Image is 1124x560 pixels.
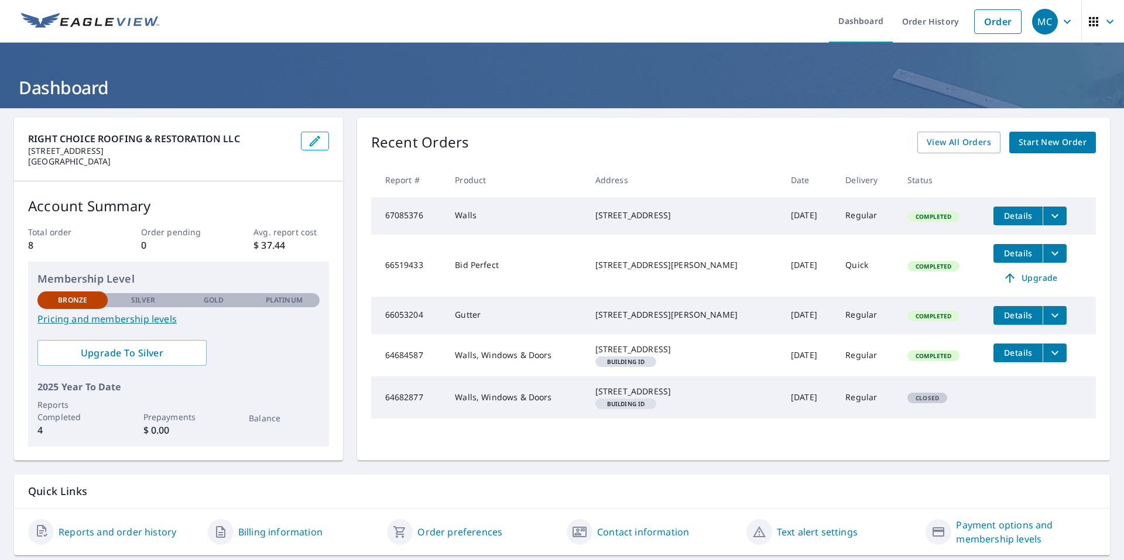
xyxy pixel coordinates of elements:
[927,135,991,150] span: View All Orders
[974,9,1022,34] a: Order
[371,376,446,418] td: 64682877
[993,269,1067,287] a: Upgrade
[909,212,958,221] span: Completed
[266,295,303,305] p: Platinum
[595,386,772,397] div: [STREET_ADDRESS]
[782,376,836,418] td: [DATE]
[371,163,446,197] th: Report #
[371,132,470,153] p: Recent Orders
[917,132,1000,153] a: View All Orders
[1000,310,1036,321] span: Details
[898,163,984,197] th: Status
[28,132,292,146] p: RIGHT CHOICE ROOFING & RESTORATION LLC
[836,334,898,376] td: Regular
[58,295,87,305] p: Bronze
[37,340,207,366] a: Upgrade To Silver
[28,156,292,167] p: [GEOGRAPHIC_DATA]
[1043,306,1067,325] button: filesDropdownBtn-66053204
[597,525,689,539] a: Contact information
[836,297,898,334] td: Regular
[909,262,958,270] span: Completed
[446,163,585,197] th: Product
[28,226,103,238] p: Total order
[28,195,329,217] p: Account Summary
[777,525,858,539] a: Text alert settings
[1019,135,1087,150] span: Start New Order
[993,306,1043,325] button: detailsBtn-66053204
[836,197,898,235] td: Regular
[586,163,782,197] th: Address
[238,525,323,539] a: Billing information
[595,259,772,271] div: [STREET_ADDRESS][PERSON_NAME]
[956,518,1096,546] a: Payment options and membership levels
[446,297,585,334] td: Gutter
[595,309,772,321] div: [STREET_ADDRESS][PERSON_NAME]
[993,207,1043,225] button: detailsBtn-67085376
[14,75,1110,99] h1: Dashboard
[37,398,108,423] p: Reports Completed
[909,352,958,360] span: Completed
[37,271,320,287] p: Membership Level
[143,423,214,437] p: $ 0.00
[1000,347,1036,358] span: Details
[1009,132,1096,153] a: Start New Order
[782,197,836,235] td: [DATE]
[371,197,446,235] td: 67085376
[836,376,898,418] td: Regular
[59,525,176,539] a: Reports and order history
[131,295,156,305] p: Silver
[47,346,197,359] span: Upgrade To Silver
[909,394,946,402] span: Closed
[446,376,585,418] td: Walls, Windows & Doors
[371,235,446,297] td: 66519433
[204,295,224,305] p: Gold
[595,343,772,355] div: [STREET_ADDRESS]
[1043,244,1067,263] button: filesDropdownBtn-66519433
[782,297,836,334] td: [DATE]
[993,244,1043,263] button: detailsBtn-66519433
[1043,343,1067,362] button: filesDropdownBtn-64684587
[1043,207,1067,225] button: filesDropdownBtn-67085376
[1032,9,1058,35] div: MC
[909,312,958,320] span: Completed
[249,412,319,424] p: Balance
[371,334,446,376] td: 64684587
[141,238,216,252] p: 0
[21,13,159,30] img: EV Logo
[1000,271,1060,285] span: Upgrade
[1000,210,1036,221] span: Details
[836,235,898,297] td: Quick
[1000,248,1036,259] span: Details
[28,238,103,252] p: 8
[417,525,502,539] a: Order preferences
[37,423,108,437] p: 4
[446,235,585,297] td: Bid Perfect
[993,343,1043,362] button: detailsBtn-64684587
[836,163,898,197] th: Delivery
[595,209,772,221] div: [STREET_ADDRESS]
[37,312,320,326] a: Pricing and membership levels
[28,484,1096,499] p: Quick Links
[782,163,836,197] th: Date
[782,334,836,376] td: [DATE]
[446,334,585,376] td: Walls, Windows & Doors
[607,401,645,407] em: Building ID
[253,226,328,238] p: Avg. report cost
[253,238,328,252] p: $ 37.44
[607,359,645,365] em: Building ID
[28,146,292,156] p: [STREET_ADDRESS]
[782,235,836,297] td: [DATE]
[371,297,446,334] td: 66053204
[141,226,216,238] p: Order pending
[37,380,320,394] p: 2025 Year To Date
[143,411,214,423] p: Prepayments
[446,197,585,235] td: Walls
